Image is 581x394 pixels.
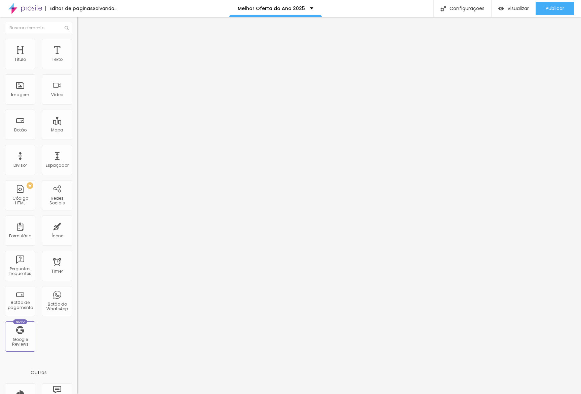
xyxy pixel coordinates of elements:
span: Publicar [546,6,564,11]
button: Visualizar [492,2,536,15]
div: Novo [13,319,28,324]
div: Google Reviews [7,337,33,347]
img: Icone [65,26,69,30]
div: Perguntas frequentes [7,267,33,276]
div: Mapa [51,128,63,132]
div: Imagem [11,92,29,97]
div: Editor de páginas [45,6,93,11]
img: view-1.svg [498,6,504,11]
div: Timer [51,269,63,274]
iframe: Editor [77,17,581,394]
div: Botão de pagamento [7,300,33,310]
div: Código HTML [7,196,33,206]
div: Redes Sociais [44,196,70,206]
div: Botão do WhatsApp [44,302,70,312]
div: Espaçador [46,163,69,168]
div: Salvando... [93,6,117,11]
div: Botão [14,128,27,132]
div: Título [14,57,26,62]
button: Publicar [536,2,574,15]
div: Ícone [51,234,63,238]
input: Buscar elemento [5,22,72,34]
p: Melhor Oferta do Ano 2025 [238,6,305,11]
span: Visualizar [507,6,529,11]
div: Vídeo [51,92,63,97]
div: Formulário [9,234,31,238]
div: Divisor [13,163,27,168]
div: Texto [52,57,63,62]
img: Icone [440,6,446,11]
